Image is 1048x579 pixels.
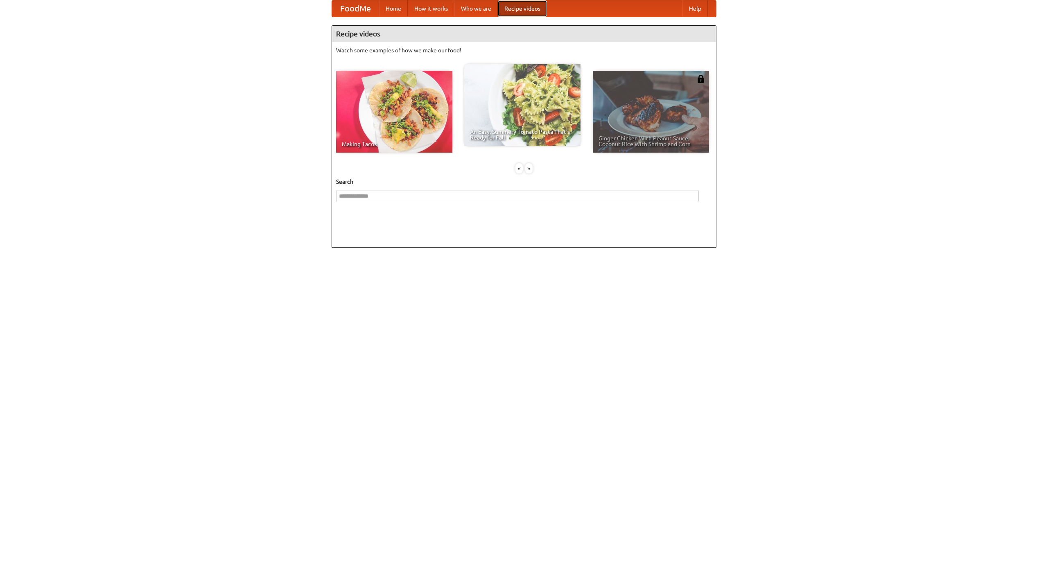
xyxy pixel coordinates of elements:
img: 483408.png [697,75,705,83]
a: Recipe videos [498,0,547,17]
a: Who we are [454,0,498,17]
a: How it works [408,0,454,17]
a: Help [682,0,708,17]
span: An Easy, Summery Tomato Pasta That's Ready for Fall [470,129,575,140]
a: Home [379,0,408,17]
a: Making Tacos [336,71,452,153]
div: » [525,163,533,173]
p: Watch some examples of how we make our food! [336,46,712,54]
span: Making Tacos [342,141,447,147]
a: An Easy, Summery Tomato Pasta That's Ready for Fall [464,64,580,146]
h5: Search [336,178,712,186]
div: « [515,163,523,173]
h4: Recipe videos [332,26,716,42]
a: FoodMe [332,0,379,17]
